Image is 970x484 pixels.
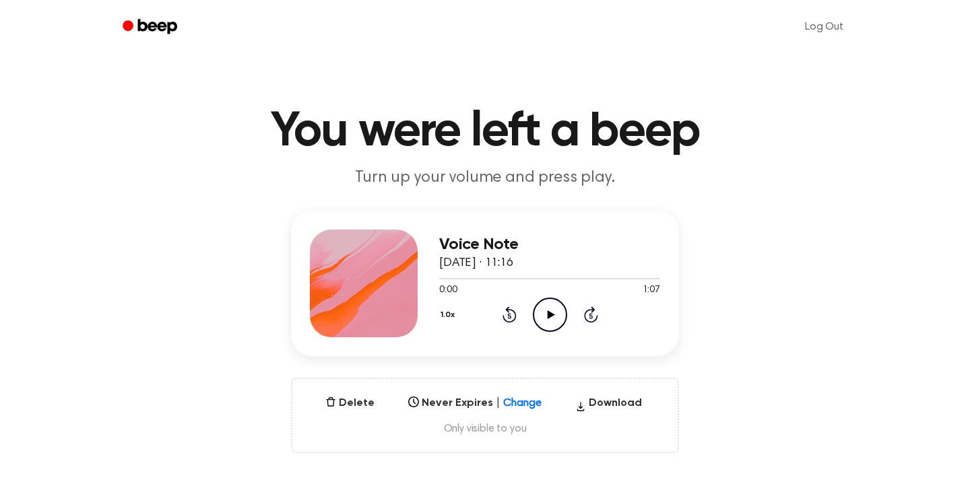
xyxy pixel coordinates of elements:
[439,304,460,326] button: 1.0x
[309,422,661,436] span: Only visible to you
[320,395,380,411] button: Delete
[140,108,830,156] h1: You were left a beep
[643,283,660,298] span: 1:07
[226,167,744,189] p: Turn up your volume and press play.
[791,11,857,43] a: Log Out
[113,14,189,40] a: Beep
[439,283,457,298] span: 0:00
[439,257,513,269] span: [DATE] · 11:16
[439,236,660,254] h3: Voice Note
[570,395,647,417] button: Download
